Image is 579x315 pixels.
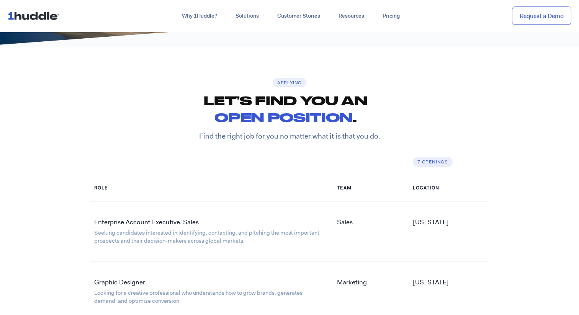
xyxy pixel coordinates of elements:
img: ... [8,8,62,23]
a: Pricing [373,9,409,23]
a: Sales [337,218,353,226]
a: Seeking candidates interested in identifying, contacting, and pitching the most important prospec... [94,229,319,245]
a: Graphic Designer [94,278,145,286]
a: Solutions [226,9,268,23]
h6: Location [413,185,484,192]
span: open position [214,110,353,124]
a: Resources [329,9,373,23]
a: Why 1Huddle? [173,9,226,23]
a: Marketing [337,278,367,286]
h6: Applying [273,78,306,88]
a: Customer Stories [268,9,329,23]
a: [US_STATE] [413,218,449,226]
a: Request a Demo [512,7,571,25]
h6: Team [337,185,405,192]
p: Find the right job for you no matter what it is that you do. [90,131,489,142]
h6: Role [94,185,325,192]
h6: 7 openings [413,157,453,167]
a: Looking for a creative professional who understands how to grow brands, generates demand, and opt... [94,289,303,305]
h2: Let’s find you an . [90,92,481,126]
a: Enterprise Account Executive, Sales [94,218,199,226]
a: [US_STATE] [413,278,449,286]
